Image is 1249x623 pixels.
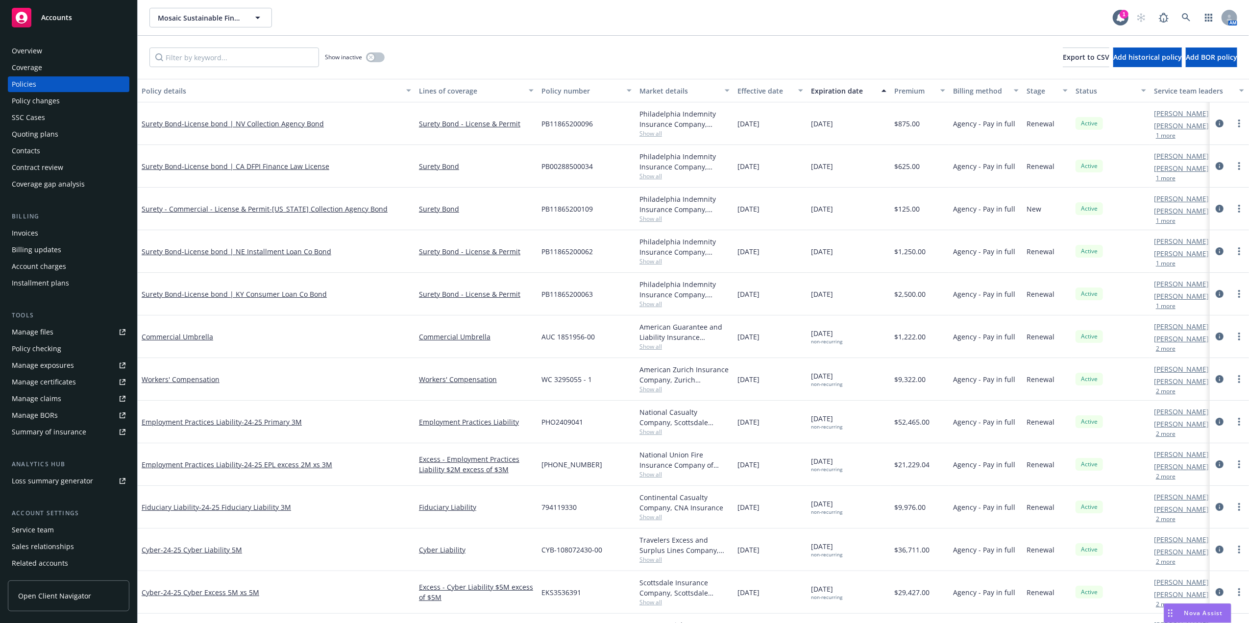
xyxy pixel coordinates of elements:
button: 2 more [1156,474,1176,479]
button: Export to CSV [1063,48,1109,67]
a: Installment plans [8,275,129,291]
div: Effective date [737,86,792,96]
button: Add historical policy [1113,48,1182,67]
span: - 24-25 Primary 3M [242,417,302,427]
div: Installment plans [12,275,69,291]
span: 794119330 [541,502,577,512]
button: 1 more [1156,133,1176,139]
div: Manage exposures [12,358,74,373]
span: $9,976.00 [894,502,926,512]
span: $2,500.00 [894,289,926,299]
span: [DATE] [811,289,833,299]
span: [DATE] [737,161,759,171]
span: [DATE] [811,584,842,600]
div: Client navigator features [12,572,93,588]
span: $9,322.00 [894,374,926,384]
span: [DATE] [811,541,842,558]
a: Sales relationships [8,539,129,554]
div: non-recurring [811,551,842,558]
a: Fiduciary Liability [419,502,534,512]
a: [PERSON_NAME] [1154,334,1209,344]
div: Coverage gap analysis [12,176,85,192]
div: Philadelphia Indemnity Insurance Company, [GEOGRAPHIC_DATA] Insurance Companies [639,237,730,257]
a: Account charges [8,259,129,274]
div: Stage [1027,86,1057,96]
a: circleInformation [1214,501,1225,513]
span: Active [1079,289,1099,298]
span: Show all [639,385,730,393]
span: Nova Assist [1184,609,1223,617]
span: Show all [639,129,730,138]
a: circleInformation [1214,458,1225,470]
div: Manage BORs [12,407,58,423]
a: more [1233,245,1245,257]
div: Continental Casualty Company, CNA Insurance [639,492,730,513]
a: Search [1176,8,1196,27]
div: Manage files [12,324,53,340]
span: Active [1079,119,1099,128]
a: [PERSON_NAME] [1154,577,1209,587]
span: [DATE] [811,119,833,129]
a: Cyber [142,545,242,554]
span: [DATE] [811,246,833,257]
span: Active [1079,204,1099,213]
span: Renewal [1027,332,1054,342]
a: Service team [8,522,129,538]
button: Policy number [538,79,636,102]
span: $1,222.00 [894,332,926,342]
button: Service team leaders [1150,79,1248,102]
div: Billing updates [12,242,61,258]
a: Loss summary generator [8,473,129,489]
div: Philadelphia Indemnity Insurance Company, [GEOGRAPHIC_DATA] Insurance Companies [639,151,730,172]
span: Renewal [1027,161,1054,171]
span: - License bond | CA DFPI Finance Law License [182,162,329,171]
a: Workers' Compensation [419,374,534,384]
span: Show all [639,428,730,436]
a: Excess - Cyber Liability $5M excess of $5M [419,582,534,602]
div: American Zurich Insurance Company, Zurich Insurance Group [639,364,730,385]
a: Overview [8,43,129,59]
a: Summary of insurance [8,424,129,440]
input: Filter by keyword... [149,48,319,67]
span: Renewal [1027,374,1054,384]
a: more [1233,203,1245,215]
span: Open Client Navigator [18,591,91,601]
a: Surety Bond - License & Permit [419,246,534,257]
a: circleInformation [1214,245,1225,257]
span: Active [1079,545,1099,554]
span: Agency - Pay in full [953,374,1015,384]
span: [DATE] [811,161,833,171]
button: 1 more [1156,303,1176,309]
span: Agency - Pay in full [953,502,1015,512]
div: Contract review [12,160,63,175]
a: [PERSON_NAME] [1154,547,1209,557]
a: more [1233,160,1245,172]
span: PHO2409041 [541,417,583,427]
div: Loss summary generator [12,473,93,489]
button: Policy details [138,79,415,102]
a: Client navigator features [8,572,129,588]
button: 1 more [1156,261,1176,266]
span: [DATE] [811,456,842,473]
a: [PERSON_NAME] [1154,236,1209,246]
a: circleInformation [1214,203,1225,215]
a: Cyber Liability [419,545,534,555]
span: [DATE] [811,328,842,345]
button: 2 more [1156,346,1176,352]
button: Lines of coverage [415,79,538,102]
a: Contacts [8,143,129,159]
div: Billing [8,212,129,221]
span: Renewal [1027,119,1054,129]
span: Active [1079,417,1099,426]
span: PB11865200063 [541,289,593,299]
button: 2 more [1156,601,1176,607]
button: Effective date [734,79,807,102]
span: - [US_STATE] Collection Agency Bond [269,204,388,214]
span: Agency - Pay in full [953,545,1015,555]
a: Manage certificates [8,374,129,390]
span: Show all [639,342,730,351]
span: Agency - Pay in full [953,417,1015,427]
span: - License bond | NV Collection Agency Bond [182,119,324,128]
span: [DATE] [737,502,759,512]
a: Policy changes [8,93,129,109]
